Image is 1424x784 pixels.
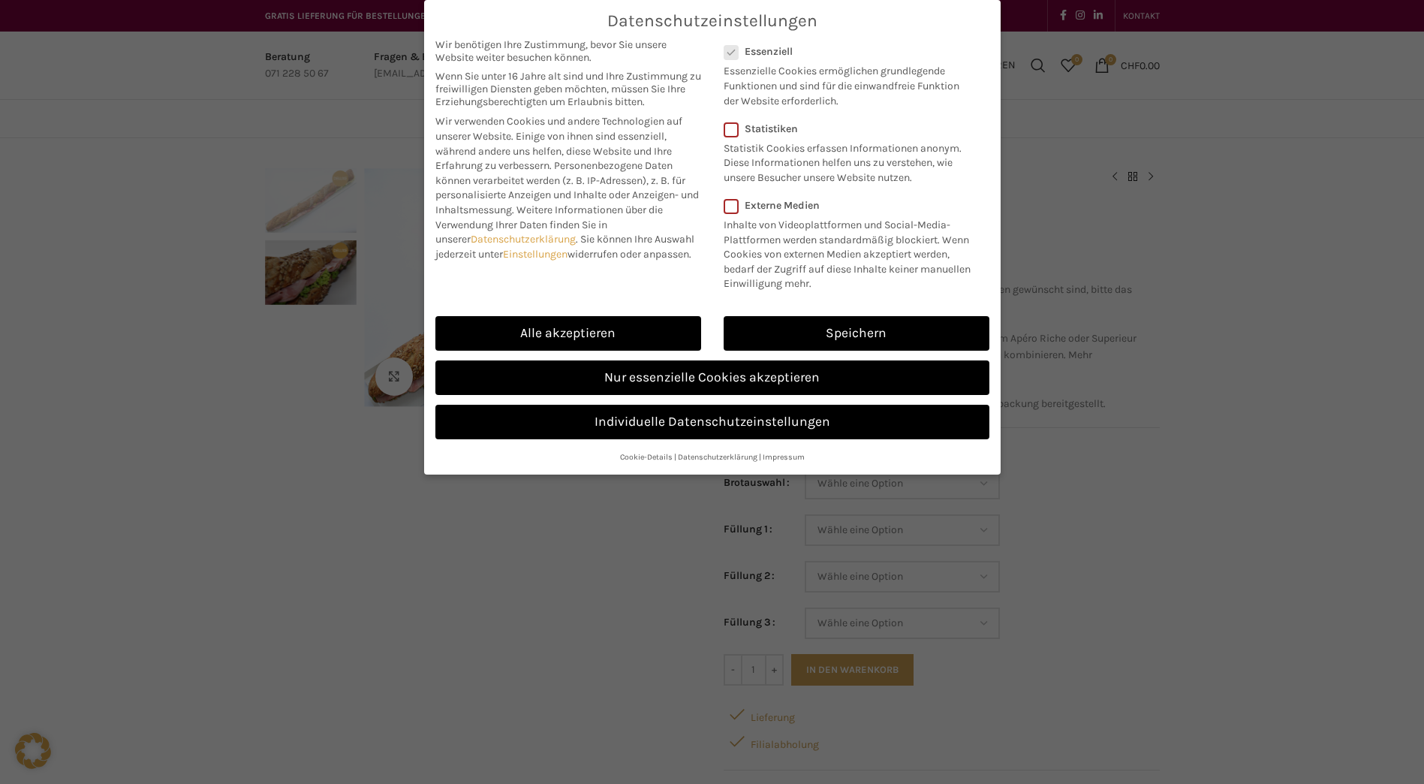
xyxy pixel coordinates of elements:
label: Essenziell [724,45,970,58]
span: Datenschutzeinstellungen [607,11,817,31]
p: Essenzielle Cookies ermöglichen grundlegende Funktionen und sind für die einwandfreie Funktion de... [724,58,970,108]
span: Weitere Informationen über die Verwendung Ihrer Daten finden Sie in unserer . [435,204,663,246]
a: Impressum [763,452,805,462]
a: Nur essenzielle Cookies akzeptieren [435,360,989,395]
a: Datenschutzerklärung [678,452,757,462]
span: Sie können Ihre Auswahl jederzeit unter widerrufen oder anpassen. [435,233,694,261]
a: Alle akzeptieren [435,316,701,351]
a: Individuelle Datenschutzeinstellungen [435,405,989,439]
a: Einstellungen [503,248,567,261]
label: Externe Medien [724,199,980,212]
label: Statistiken [724,122,970,135]
p: Inhalte von Videoplattformen und Social-Media-Plattformen werden standardmäßig blockiert. Wenn Co... [724,212,980,291]
a: Cookie-Details [620,452,673,462]
span: Wir benötigen Ihre Zustimmung, bevor Sie unsere Website weiter besuchen können. [435,38,701,64]
span: Personenbezogene Daten können verarbeitet werden (z. B. IP-Adressen), z. B. für personalisierte A... [435,159,699,216]
span: Wenn Sie unter 16 Jahre alt sind und Ihre Zustimmung zu freiwilligen Diensten geben möchten, müss... [435,70,701,108]
a: Datenschutzerklärung [471,233,576,246]
p: Statistik Cookies erfassen Informationen anonym. Diese Informationen helfen uns zu verstehen, wie... [724,135,970,185]
a: Speichern [724,316,989,351]
span: Wir verwenden Cookies und andere Technologien auf unserer Website. Einige von ihnen sind essenzie... [435,115,682,172]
